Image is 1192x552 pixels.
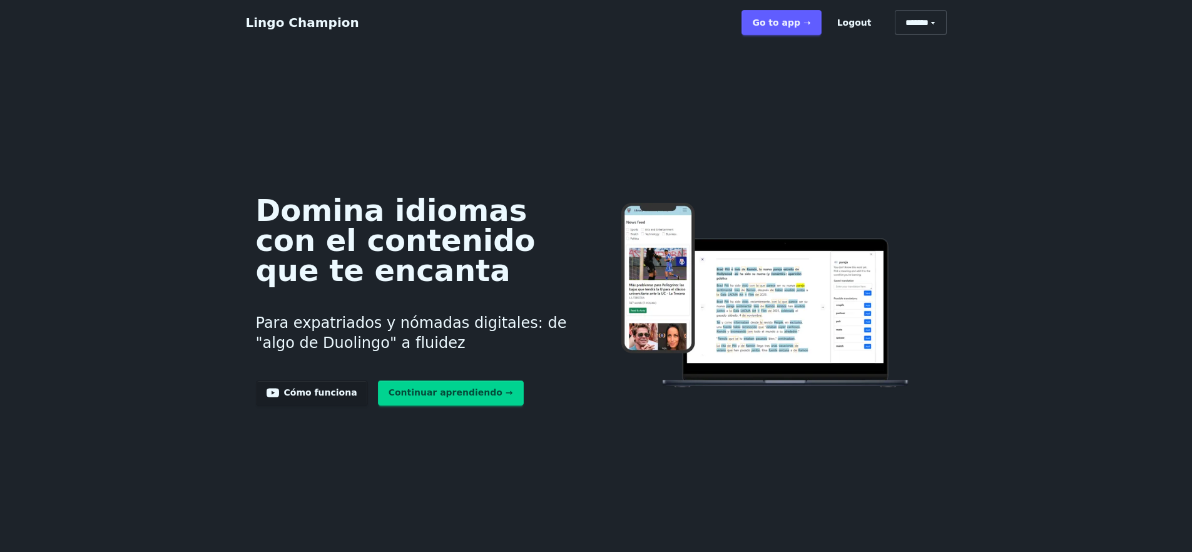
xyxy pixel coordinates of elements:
[378,381,524,406] a: Continuar aprendiendo →
[827,10,882,35] button: Logout
[741,10,821,35] a: Go to app ➝
[256,381,368,406] a: Cómo funciona
[256,195,577,285] h1: Domina idiomas con el contenido que te encanta
[246,15,359,30] a: Lingo Champion
[596,203,936,390] img: Aprende idiomas en línea
[256,298,577,368] h3: Para expatriados y nómadas digitales: de "algo de Duolingo" a fluidez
